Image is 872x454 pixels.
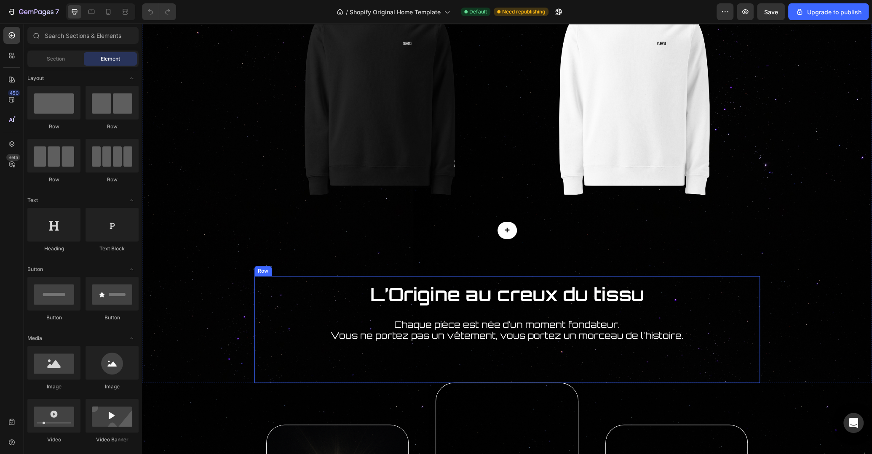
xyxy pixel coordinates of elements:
[3,3,63,20] button: 7
[6,154,20,161] div: Beta
[86,123,139,130] div: Row
[346,8,348,16] span: /
[27,123,80,130] div: Row
[27,265,43,273] span: Button
[27,335,42,342] span: Media
[142,24,872,454] iframe: Design area
[27,27,139,44] input: Search Sections & Elements
[27,383,80,390] div: Image
[757,3,785,20] button: Save
[356,198,375,215] a: +
[228,259,502,282] span: L’Origine au creux du tissu
[27,314,80,321] div: Button
[86,176,139,183] div: Row
[469,8,487,16] span: Default
[86,383,139,390] div: Image
[55,7,59,17] p: 7
[125,194,139,207] span: Toggle open
[363,198,368,213] span: +
[27,196,38,204] span: Text
[142,3,176,20] div: Undo/Redo
[86,314,139,321] div: Button
[189,306,542,317] span: Vous ne portez pas un vêtement, vous portez un morceau de l'histoire.
[27,176,80,183] div: Row
[764,8,778,16] span: Save
[101,55,120,63] span: Element
[27,436,80,443] div: Video
[27,245,80,252] div: Heading
[125,332,139,345] span: Toggle open
[86,245,139,252] div: Text Block
[114,244,128,251] div: Row
[125,263,139,276] span: Toggle open
[843,413,864,433] div: Open Intercom Messenger
[350,8,441,16] span: Shopify Original Home Template
[252,295,478,306] span: Chaque pièce est née d’un moment fondateur.
[788,3,869,20] button: Upgrade to publish
[47,55,65,63] span: Section
[8,90,20,96] div: 450
[502,8,545,16] span: Need republishing
[795,8,861,16] div: Upgrade to publish
[27,74,44,82] span: Layout
[86,436,139,443] div: Video Banner
[125,72,139,85] span: Toggle open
